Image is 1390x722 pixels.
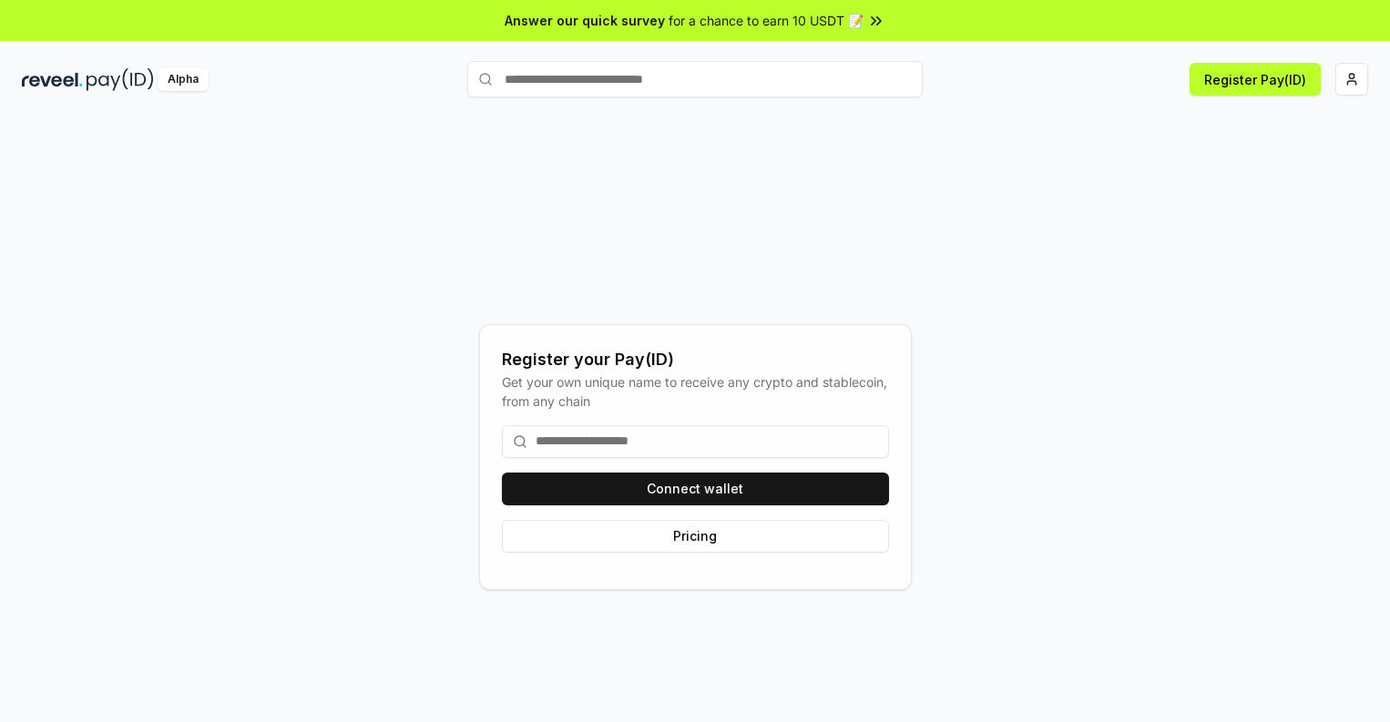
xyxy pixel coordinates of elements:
div: Alpha [158,68,209,91]
span: for a chance to earn 10 USDT 📝 [669,11,864,30]
img: pay_id [87,68,154,91]
div: Register your Pay(ID) [502,347,889,372]
span: Answer our quick survey [505,11,665,30]
img: reveel_dark [22,68,83,91]
button: Pricing [502,520,889,553]
div: Get your own unique name to receive any crypto and stablecoin, from any chain [502,372,889,411]
button: Register Pay(ID) [1190,63,1321,96]
button: Connect wallet [502,473,889,505]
